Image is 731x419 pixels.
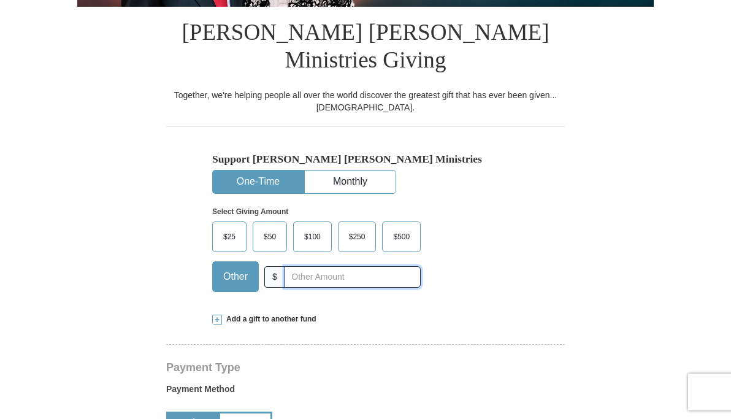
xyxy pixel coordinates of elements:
button: One-Time [213,171,304,193]
span: $25 [217,228,242,246]
span: $250 [343,228,372,246]
input: Other Amount [285,266,421,288]
span: $50 [258,228,282,246]
span: $500 [387,228,416,246]
div: Together, we're helping people all over the world discover the greatest gift that has ever been g... [166,89,565,113]
h5: Support [PERSON_NAME] [PERSON_NAME] Ministries [212,153,519,166]
span: $100 [298,228,327,246]
span: Other [217,267,254,286]
span: $ [264,266,285,288]
label: Payment Method [166,383,565,401]
h1: [PERSON_NAME] [PERSON_NAME] Ministries Giving [166,7,565,89]
strong: Select Giving Amount [212,207,288,216]
button: Monthly [305,171,396,193]
span: Add a gift to another fund [222,314,316,325]
h4: Payment Type [166,363,565,372]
